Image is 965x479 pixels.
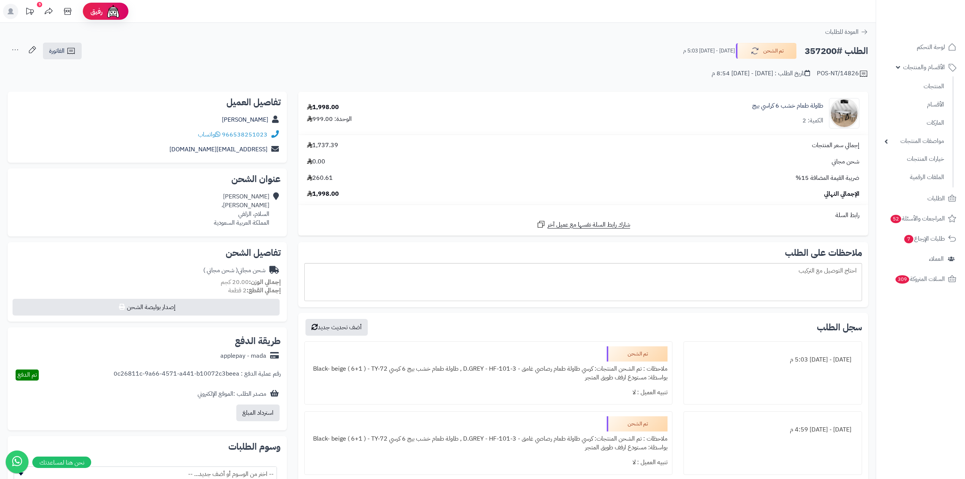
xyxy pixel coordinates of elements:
span: لوحة التحكم [917,42,945,52]
h2: تفاصيل الشحن [14,248,281,257]
span: الطلبات [927,193,945,204]
div: تنبيه العميل : لا [309,455,668,470]
h2: تفاصيل العميل [14,98,281,107]
div: الوحدة: 999.00 [307,115,352,124]
span: 52 [891,215,901,223]
div: احتاج التوصيل مع التركيب [304,263,862,301]
span: 1,998.00 [307,190,339,198]
button: إصدار بوليصة الشحن [13,299,280,316]
a: العودة للطلبات [825,27,868,36]
span: ( شحن مجاني ) [203,266,238,275]
div: 9 [37,2,42,7]
div: شحن مجاني [203,266,266,275]
h2: عنوان الشحن [14,174,281,184]
button: أضف تحديث جديد [305,319,368,336]
div: الكمية: 2 [802,116,823,125]
span: طلبات الإرجاع [903,233,945,244]
h2: الطلب #357200 [805,43,868,59]
a: الملفات الرقمية [881,169,948,186]
img: ai-face.png [106,4,121,19]
div: مصدر الطلب :الموقع الإلكتروني [198,390,266,398]
a: شارك رابط السلة نفسها مع عميل آخر [536,220,630,229]
span: 7 [904,235,913,243]
span: شحن مجاني [832,157,859,166]
div: رقم عملية الدفع : 0c26811c-9a66-4571-a441-b10072c3beea [114,370,281,381]
a: العملاء [881,250,960,268]
div: [DATE] - [DATE] 5:03 م [688,352,857,367]
a: طاولة طعام خشب 6 كراسي بيج [752,102,823,110]
a: [EMAIL_ADDRESS][DOMAIN_NAME] [169,145,267,154]
span: المراجعات والأسئلة [890,213,945,224]
span: 1,737.39 [307,141,338,150]
h2: ملاحظات على الطلب [304,248,862,257]
div: applepay - mada [220,352,266,360]
span: إجمالي سعر المنتجات [812,141,859,150]
a: واتساب [198,130,220,139]
span: تم الدفع [17,370,37,379]
div: 1,998.00 [307,103,339,112]
span: 309 [895,275,909,284]
span: السلات المتروكة [895,274,945,284]
h2: وسوم الطلبات [14,442,281,451]
img: logo-2.png [913,21,958,36]
span: الإجمالي النهائي [824,190,859,198]
img: 1749982859-1-90x90.jpg [829,98,859,128]
div: ملاحظات : تم الشحن المنتجات: كرسي طاولة طعام رصاصي غامق - D.GREY - HF-101-3 , طاولة طعام خشب بيج ... [309,362,668,385]
div: تاريخ الطلب : [DATE] - [DATE] 8:54 م [712,69,810,78]
a: الماركات [881,115,948,131]
span: ضريبة القيمة المضافة 15% [796,174,859,182]
small: [DATE] - [DATE] 5:03 م [683,47,735,55]
a: الطلبات [881,189,960,208]
h3: سجل الطلب [817,323,862,332]
a: لوحة التحكم [881,38,960,56]
a: خيارات المنتجات [881,151,948,167]
small: 2 قطعة [228,286,281,295]
div: [DATE] - [DATE] 4:59 م [688,422,857,437]
div: تم الشحن [607,346,668,362]
a: الفاتورة [43,43,82,59]
span: 0.00 [307,157,325,166]
strong: إجمالي القطع: [247,286,281,295]
a: مواصفات المنتجات [881,133,948,149]
span: العودة للطلبات [825,27,859,36]
div: تنبيه العميل : لا [309,385,668,400]
div: رابط السلة [301,211,865,220]
a: السلات المتروكة309 [881,270,960,288]
strong: إجمالي الوزن: [249,278,281,287]
small: 20.00 كجم [221,278,281,287]
a: تحديثات المنصة [20,4,39,21]
div: ملاحظات : تم الشحن المنتجات: كرسي طاولة طعام رصاصي غامق - D.GREY - HF-101-3 , طاولة طعام خشب بيج ... [309,431,668,455]
span: الأقسام والمنتجات [903,62,945,73]
span: 260.61 [307,174,333,182]
div: تم الشحن [607,416,668,431]
div: [PERSON_NAME] [PERSON_NAME]، السلام، الزلفي المملكة العربية السعودية [214,192,269,227]
button: استرداد المبلغ [236,404,280,421]
span: شارك رابط السلة نفسها مع عميل آخر [547,220,630,229]
a: 966538251023 [222,130,267,139]
a: المنتجات [881,78,948,95]
a: الأقسام [881,97,948,113]
span: العملاء [929,254,944,264]
h2: طريقة الدفع [235,336,281,346]
a: طلبات الإرجاع7 [881,230,960,248]
span: رفيق [90,7,103,16]
span: الفاتورة [49,46,65,56]
a: [PERSON_NAME] [222,115,268,124]
a: المراجعات والأسئلة52 [881,209,960,228]
div: POS-NT/14826 [817,69,868,78]
button: تم الشحن [736,43,797,59]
